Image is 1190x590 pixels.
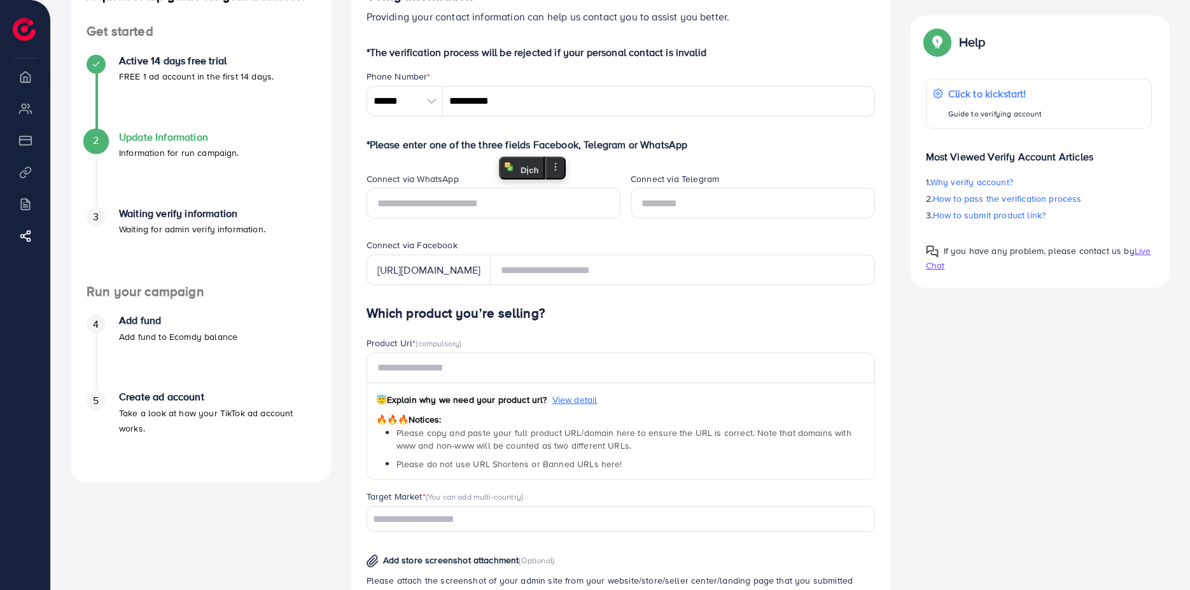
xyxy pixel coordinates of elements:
[926,207,1152,223] p: 3.
[71,314,331,391] li: Add fund
[426,491,523,502] span: (You can add multi-country)
[71,24,331,39] h4: Get started
[416,337,461,349] span: (compulsory)
[552,393,598,406] span: View detail
[13,18,36,41] img: logo
[119,131,239,143] h4: Update Information
[71,55,331,131] li: Active 14 days free trial
[71,207,331,284] li: Waiting verify information
[933,209,1046,221] span: How to submit product link?
[71,391,331,467] li: Create ad account
[926,139,1152,164] p: Most Viewed Verify Account Articles
[376,393,547,406] span: Explain why we need your product url?
[948,106,1042,122] p: Guide to verifying account
[93,209,99,224] span: 3
[396,458,622,470] span: Please do not use URL Shortens or Banned URLs here!
[367,337,462,349] label: Product Url
[93,133,99,148] span: 2
[1136,533,1180,580] iframe: Chat
[119,55,274,67] h4: Active 14 days free trial
[519,554,554,566] span: (Optional)
[367,306,875,321] h4: Which product you’re selling?
[926,245,939,258] img: Popup guide
[933,192,1082,205] span: How to pass the verification process
[376,393,387,406] span: 😇
[383,554,519,566] span: Add store screenshot attachment
[119,207,265,220] h4: Waiting verify information
[71,284,331,300] h4: Run your campaign
[930,176,1013,188] span: Why verify account?
[367,490,524,503] label: Target Market
[376,413,409,426] span: 🔥🔥🔥
[948,86,1042,101] p: Click to kickstart!
[367,506,875,532] div: Search for option
[367,255,491,285] div: [URL][DOMAIN_NAME]
[367,172,459,185] label: Connect via WhatsApp
[367,137,875,152] p: *Please enter one of the three fields Facebook, Telegram or WhatsApp
[119,391,316,403] h4: Create ad account
[367,554,379,568] img: img
[119,69,274,84] p: FREE 1 ad account in the first 14 days.
[631,172,719,185] label: Connect via Telegram
[367,239,458,251] label: Connect via Facebook
[119,405,316,436] p: Take a look at how your TikTok ad account works.
[926,191,1152,206] p: 2.
[119,145,239,160] p: Information for run campaign.
[367,70,431,83] label: Phone Number
[959,34,986,50] p: Help
[367,9,875,24] p: Providing your contact information can help us contact you to assist you better.
[944,244,1135,257] span: If you have any problem, please contact us by
[368,510,858,530] input: Search for option
[367,45,875,60] p: *The verification process will be rejected if your personal contact is invalid
[71,131,331,207] li: Update Information
[93,317,99,332] span: 4
[119,314,237,327] h4: Add fund
[119,329,237,344] p: Add fund to Ecomdy balance
[119,221,265,237] p: Waiting for admin verify information.
[926,31,949,53] img: Popup guide
[93,393,99,408] span: 5
[376,413,442,426] span: Notices:
[926,174,1152,190] p: 1.
[396,426,851,452] span: Please copy and paste your full product URL/domain here to ensure the URL is correct. Note that d...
